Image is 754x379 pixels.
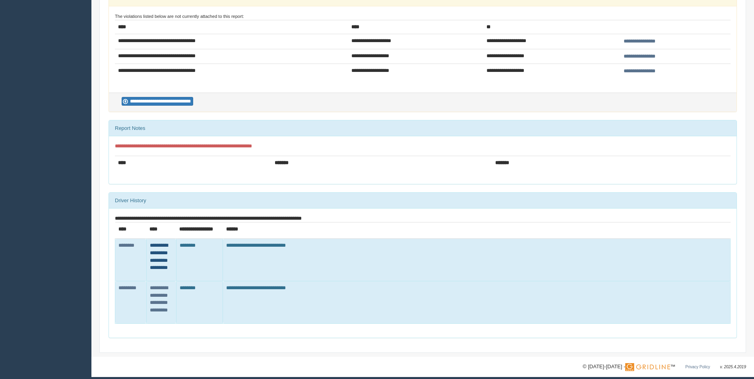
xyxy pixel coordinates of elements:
[720,365,746,369] span: v. 2025.4.2019
[109,193,737,209] div: Driver History
[115,14,244,19] small: The violations listed below are not currently attached to this report:
[109,120,737,136] div: Report Notes
[583,363,746,371] div: © [DATE]-[DATE] - ™
[625,363,670,371] img: Gridline
[685,365,710,369] a: Privacy Policy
